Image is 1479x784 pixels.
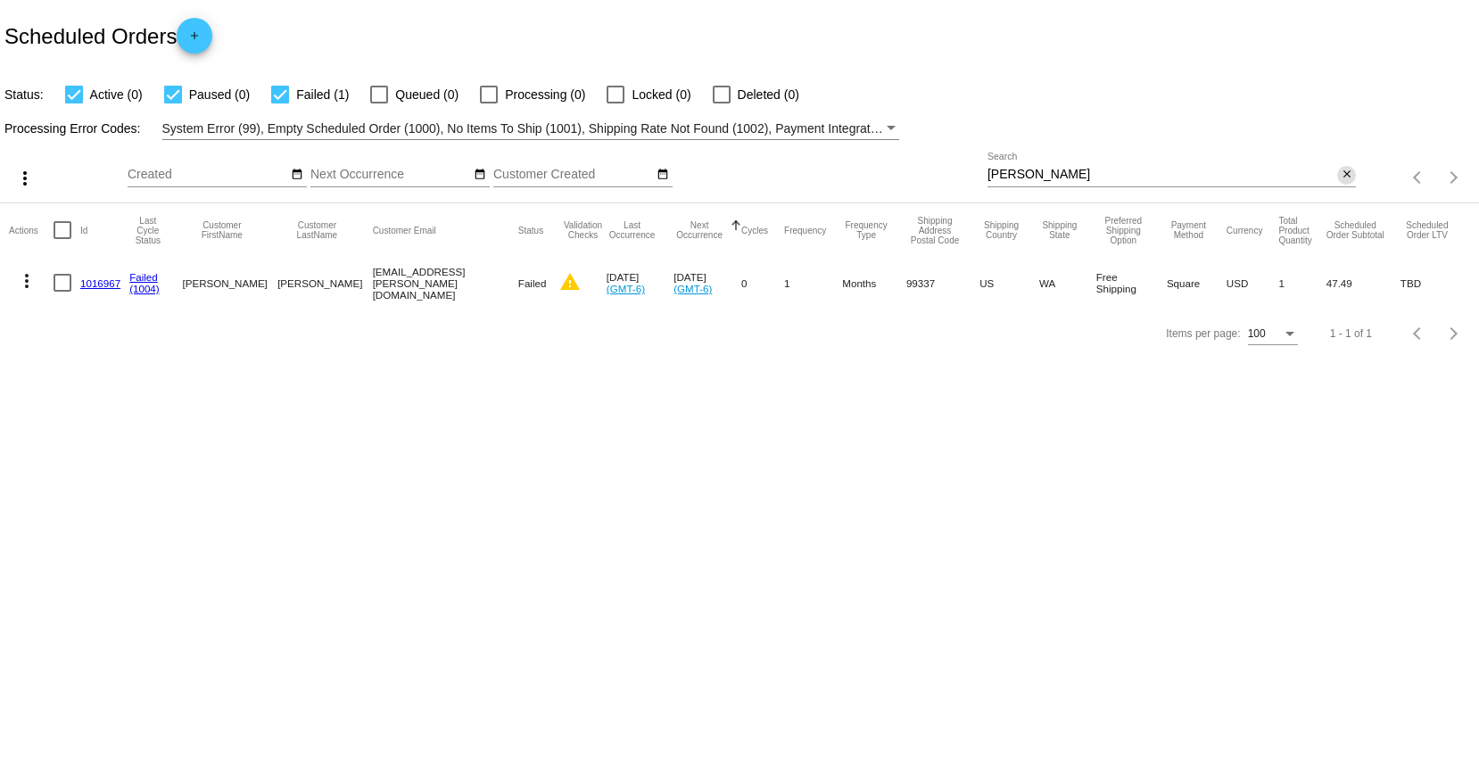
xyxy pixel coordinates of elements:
button: Change sorting for PaymentMethod.Type [1167,220,1210,240]
button: Change sorting for NextOccurrenceUtc [673,220,725,240]
mat-cell: [DATE] [673,257,741,309]
a: 1016967 [80,277,120,289]
div: 1 - 1 of 1 [1330,327,1372,340]
span: Active (0) [90,84,143,105]
mat-cell: 1 [784,257,842,309]
span: Locked (0) [632,84,690,105]
button: Change sorting for Frequency [784,225,826,235]
button: Next page [1436,316,1472,351]
span: Processing Error Codes: [4,121,141,136]
button: Change sorting for LastProcessingCycleId [129,216,166,245]
button: Next page [1436,160,1472,195]
a: (GMT-6) [607,283,645,294]
button: Previous page [1401,316,1436,351]
mat-select: Items per page: [1248,328,1298,341]
mat-cell: 99337 [906,257,979,309]
button: Change sorting for LifetimeValue [1401,220,1454,240]
mat-cell: [PERSON_NAME] [182,257,277,309]
mat-header-cell: Validation Checks [559,203,607,257]
button: Previous page [1401,160,1436,195]
button: Change sorting for CustomerLastName [277,220,357,240]
span: Queued (0) [395,84,459,105]
input: Search [987,168,1337,182]
button: Change sorting for PreferredShippingOption [1096,216,1151,245]
mat-cell: US [979,257,1039,309]
mat-icon: date_range [474,168,486,182]
mat-icon: warning [559,271,581,293]
button: Change sorting for ShippingState [1039,220,1080,240]
button: Change sorting for CustomerEmail [373,225,436,235]
mat-icon: close [1341,168,1353,182]
div: Items per page: [1166,327,1240,340]
button: Change sorting for FrequencyType [842,220,890,240]
a: Failed [129,271,158,283]
mat-cell: [PERSON_NAME] [277,257,373,309]
button: Change sorting for CurrencyIso [1227,225,1263,235]
span: 100 [1248,327,1266,340]
mat-cell: Square [1167,257,1227,309]
button: Change sorting for Id [80,225,87,235]
mat-header-cell: Total Product Quantity [1278,203,1326,257]
mat-icon: date_range [657,168,669,182]
span: Paused (0) [189,84,250,105]
input: Created [128,168,288,182]
mat-cell: Months [842,257,906,309]
button: Change sorting for ShippingCountry [979,220,1023,240]
mat-cell: 47.49 [1326,257,1401,309]
input: Next Occurrence [310,168,471,182]
mat-cell: TBD [1401,257,1470,309]
mat-cell: Free Shipping [1096,257,1167,309]
mat-cell: [DATE] [607,257,673,309]
mat-icon: date_range [291,168,303,182]
button: Change sorting for Subtotal [1326,220,1384,240]
span: Processing (0) [505,84,585,105]
mat-cell: [EMAIL_ADDRESS][PERSON_NAME][DOMAIN_NAME] [373,257,518,309]
a: (GMT-6) [673,283,712,294]
button: Change sorting for Status [518,225,543,235]
mat-icon: more_vert [14,168,36,189]
button: Change sorting for Cycles [741,225,768,235]
input: Customer Created [493,168,654,182]
span: Status: [4,87,44,102]
mat-header-cell: Actions [9,203,54,257]
mat-cell: USD [1227,257,1279,309]
mat-cell: WA [1039,257,1096,309]
span: Deleted (0) [738,84,799,105]
button: Change sorting for LastOccurrenceUtc [607,220,657,240]
mat-icon: more_vert [16,270,37,292]
mat-icon: add [184,29,205,51]
mat-cell: 1 [1278,257,1326,309]
mat-select: Filter by Processing Error Codes [162,118,900,140]
button: Change sorting for CustomerFirstName [182,220,261,240]
button: Change sorting for ShippingPostcode [906,216,963,245]
span: Failed (1) [296,84,349,105]
mat-cell: 0 [741,257,784,309]
span: Failed [518,277,547,289]
button: Clear [1337,166,1356,185]
h2: Scheduled Orders [4,18,212,54]
a: (1004) [129,283,160,294]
